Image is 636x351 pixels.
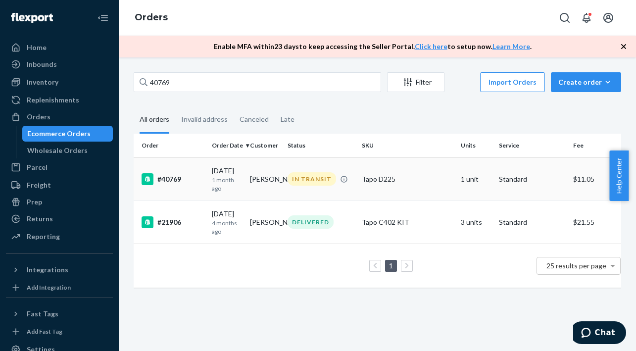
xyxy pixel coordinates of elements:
a: Parcel [6,159,113,175]
p: Enable MFA within 23 days to keep accessing the Seller Portal. to setup now. . [214,42,532,51]
td: 1 unit [457,157,495,201]
div: [DATE] [212,166,242,193]
button: Integrations [6,262,113,278]
a: Page 1 is your current page [387,261,395,270]
a: Replenishments [6,92,113,108]
a: Freight [6,177,113,193]
p: 1 month ago [212,176,242,193]
button: Help Center [609,150,629,201]
div: Orders [27,112,50,122]
a: Learn More [492,42,530,50]
img: Flexport logo [11,13,53,23]
td: [PERSON_NAME] [246,201,284,244]
button: Open notifications [577,8,596,28]
div: Late [281,106,294,132]
div: Tapo C402 KIT [362,217,453,227]
th: Units [457,134,495,157]
div: Customer [250,141,280,150]
div: Integrations [27,265,68,275]
th: Service [495,134,569,157]
td: [PERSON_NAME] [246,157,284,201]
div: #40769 [142,173,204,185]
button: Import Orders [480,72,545,92]
th: SKU [358,134,457,157]
div: Prep [27,197,42,207]
div: Fast Tags [27,309,58,319]
th: Order Date [208,134,246,157]
div: Tapo D225 [362,174,453,184]
p: 4 months ago [212,219,242,236]
th: Status [284,134,358,157]
a: Inventory [6,74,113,90]
th: Fee [569,134,629,157]
div: [DATE] [212,209,242,236]
a: Reporting [6,229,113,245]
a: Wholesale Orders [22,143,113,158]
td: $11.05 [569,157,629,201]
div: Returns [27,214,53,224]
div: All orders [140,106,169,134]
div: Home [27,43,47,52]
td: 3 units [457,201,495,244]
div: Inbounds [27,59,57,69]
a: Add Integration [6,282,113,294]
button: Open Search Box [555,8,575,28]
input: Search orders [134,72,381,92]
div: Wholesale Orders [27,146,88,155]
a: Orders [6,109,113,125]
button: Close Navigation [93,8,113,28]
iframe: Opens a widget where you can chat to one of our agents [573,321,626,346]
div: Add Fast Tag [27,327,62,336]
div: Reporting [27,232,60,242]
div: DELIVERED [288,215,334,229]
th: Order [134,134,208,157]
p: Standard [499,174,565,184]
div: Ecommerce Orders [27,129,91,139]
td: $21.55 [569,201,629,244]
a: Click here [415,42,447,50]
ol: breadcrumbs [127,3,176,32]
button: Filter [387,72,444,92]
a: Returns [6,211,113,227]
div: Create order [558,77,614,87]
a: Inbounds [6,56,113,72]
a: Ecommerce Orders [22,126,113,142]
span: 25 results per page [546,261,606,270]
div: Freight [27,180,51,190]
a: Home [6,40,113,55]
div: Invalid address [181,106,228,132]
div: #21906 [142,216,204,228]
a: Prep [6,194,113,210]
button: Open account menu [598,8,618,28]
button: Create order [551,72,621,92]
div: Canceled [240,106,269,132]
div: Filter [388,77,444,87]
div: IN TRANSIT [288,172,336,186]
div: Parcel [27,162,48,172]
p: Standard [499,217,565,227]
a: Add Fast Tag [6,326,113,338]
button: Fast Tags [6,306,113,322]
div: Replenishments [27,95,79,105]
div: Inventory [27,77,58,87]
a: Orders [135,12,168,23]
div: Add Integration [27,283,71,292]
